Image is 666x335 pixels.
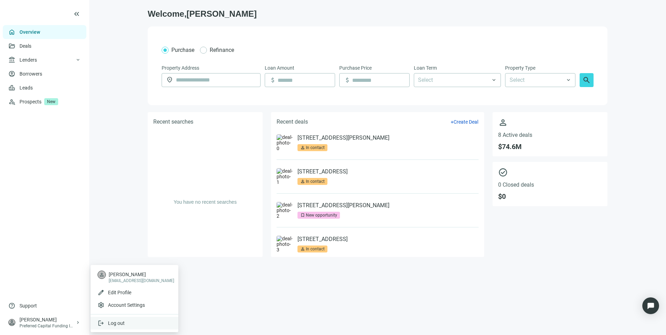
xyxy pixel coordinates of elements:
span: + [451,119,454,125]
span: [PERSON_NAME] [109,271,174,278]
span: 8 Active deals [498,132,602,138]
span: $ 0 [498,192,602,201]
span: account_balance [8,56,15,63]
a: ProspectsNew [20,95,81,109]
span: keyboard_arrow_down [75,57,81,63]
span: Support [20,302,37,309]
div: Prospects [20,95,81,109]
span: Loan Amount [265,64,294,72]
span: Property Address [162,64,199,72]
span: Account Settings [108,302,145,309]
span: bookmark [300,213,305,218]
span: keyboard_arrow_right [75,320,81,325]
a: Leads [20,85,33,91]
div: In contact [306,178,325,185]
h5: Recent searches [153,118,193,126]
div: In contact [306,144,325,151]
span: Purchase [171,47,194,53]
a: [STREET_ADDRESS][PERSON_NAME] [297,202,389,209]
span: You have no recent searches [174,199,237,205]
a: Deals [20,43,31,49]
button: keyboard_double_arrow_left [72,10,81,18]
span: edit [98,289,104,296]
img: deal-photo-1 [277,168,293,185]
span: search [582,76,591,84]
span: settings [98,302,104,309]
button: +Create Deal [450,119,479,125]
a: Borrowers [20,71,42,77]
div: In contact [306,246,325,252]
span: attach_money [344,77,351,84]
span: 0 Closed deals [498,181,602,188]
div: New opportunity [306,212,337,219]
a: [STREET_ADDRESS] [297,168,348,175]
img: deal-photo-2 [277,202,293,219]
div: Open Intercom Messenger [642,297,659,314]
span: Purchase Price [339,64,372,72]
span: Edit Profile [108,290,131,295]
span: Lenders [20,53,37,67]
span: check_circle [498,167,602,177]
span: location_on [166,76,173,83]
span: help [8,302,15,309]
a: Overview [20,29,40,35]
span: [EMAIL_ADDRESS][DOMAIN_NAME] [109,278,174,283]
span: $ 74.6M [498,142,602,151]
span: Log out [108,320,125,326]
span: Property Type [505,64,535,72]
span: Create Deal [454,119,478,125]
img: deal-photo-0 [277,134,293,151]
a: [STREET_ADDRESS] [297,236,348,243]
a: [STREET_ADDRESS][PERSON_NAME] [297,134,389,141]
img: deal-photo-3 [277,236,293,252]
span: person [300,247,305,251]
span: person [8,319,15,326]
span: attach_money [269,77,276,84]
div: [PERSON_NAME] [20,316,75,323]
span: New [44,98,58,105]
h5: Recent deals [277,118,308,126]
div: Preferred Capital Funding INC. [20,323,75,329]
span: person [300,179,305,184]
span: Refinance [210,47,234,53]
span: Loan Term [414,64,437,72]
span: person [99,272,104,278]
span: person [498,118,602,127]
button: search [580,73,594,87]
span: logout [98,320,104,327]
span: person [300,145,305,150]
h1: Welcome, [PERSON_NAME] [148,8,607,20]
